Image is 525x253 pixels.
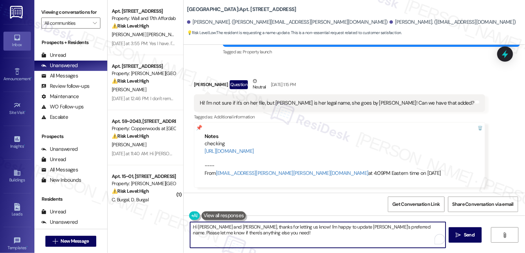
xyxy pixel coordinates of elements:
[31,75,32,80] span: •
[26,244,28,249] span: •
[44,18,89,29] input: All communities
[464,231,474,239] span: Send
[61,238,89,245] span: New Message
[41,72,78,80] div: All Messages
[24,143,25,148] span: •
[53,239,58,244] i: 
[392,201,440,208] span: Get Conversation Link
[112,70,175,77] div: Property: [PERSON_NAME][GEOGRAPHIC_DATA]
[112,173,175,180] div: Apt. 15~01, [STREET_ADDRESS][PERSON_NAME]
[243,49,272,55] span: Property launch
[3,32,31,50] a: Inbox
[112,78,149,84] strong: ⚠️ Risk Level: High
[10,6,24,19] img: ResiDesk Logo
[205,140,474,177] div: checking ---- From at 4:09PM Eastern time on [DATE]
[269,81,296,88] div: [DATE] 1:15 PM
[223,47,520,57] div: Tagged as:
[131,197,149,203] span: D. Burgal
[112,40,254,46] div: [DATE] at 3:55 PM: Yes I have. I've also had cars towed and called police
[112,31,182,38] span: [PERSON_NAME] [PERSON_NAME]
[187,29,402,36] span: : The resident is requesting a name update. This is a non-essential request related to customer s...
[112,8,175,15] div: Apt. [STREET_ADDRESS]
[3,201,31,220] a: Leads
[41,83,89,90] div: Review follow-ups
[251,77,267,92] div: Neutral
[41,103,84,110] div: WO Follow-ups
[93,20,97,26] i: 
[388,197,444,212] button: Get Conversation Link
[187,19,388,26] div: [PERSON_NAME]. ([PERSON_NAME][EMAIL_ADDRESS][PERSON_NAME][DOMAIN_NAME])
[41,177,81,184] div: New Inbounds
[3,167,31,186] a: Buildings
[112,188,149,194] strong: ⚠️ Risk Level: High
[230,80,248,89] div: Question
[194,112,485,122] div: Tagged as:
[41,114,68,121] div: Escalate
[502,232,507,238] i: 
[205,148,254,155] a: [URL][DOMAIN_NAME]
[112,125,175,132] div: Property: Copperwoods at [GEOGRAPHIC_DATA]
[112,63,175,70] div: Apt. [STREET_ADDRESS]
[390,19,516,26] div: [PERSON_NAME]. ([EMAIL_ADDRESS][DOMAIN_NAME])
[3,99,31,118] a: Site Visit •
[112,118,175,125] div: Apt. 59~2043, [STREET_ADDRESS]
[456,232,461,238] i: 
[112,23,149,29] strong: ⚠️ Risk Level: High
[205,133,218,140] b: Notes
[448,197,518,212] button: Share Conversation via email
[112,95,298,102] div: [DATE] at 12:46 PM: I don't remember them even working at all in June either, but thank you. 🙏🏼
[41,146,78,153] div: Unanswered
[112,86,146,93] span: [PERSON_NAME]
[216,170,369,177] a: [EMAIL_ADDRESS][PERSON_NAME][PERSON_NAME][DOMAIN_NAME]
[41,62,78,69] div: Unanswered
[190,222,446,248] textarea: To enrich screen reader interactions, please activate Accessibility in Grammarly extension settings
[187,6,296,13] b: [GEOGRAPHIC_DATA]: Apt. [STREET_ADDRESS]
[214,114,255,120] span: Additional information
[112,133,149,139] strong: ⚠️ Risk Level: High
[112,15,175,22] div: Property: Wall and 17th Affordable
[25,109,26,114] span: •
[41,52,66,59] div: Unread
[34,196,107,203] div: Residents
[41,208,66,215] div: Unread
[41,166,78,173] div: All Messages
[194,77,485,94] div: [PERSON_NAME]
[187,30,216,35] strong: 💡 Risk Level: Low
[452,201,514,208] span: Share Conversation via email
[41,7,100,18] label: Viewing conversations for
[34,39,107,46] div: Prospects + Residents
[45,236,96,247] button: New Message
[449,227,482,243] button: Send
[3,133,31,152] a: Insights •
[34,133,107,140] div: Prospects
[41,93,79,100] div: Maintenance
[41,156,66,163] div: Unread
[41,219,78,226] div: Unanswered
[112,180,175,187] div: Property: [PERSON_NAME][GEOGRAPHIC_DATA] Townhomes
[112,141,146,148] span: [PERSON_NAME]
[112,197,131,203] span: C. Burgal
[200,99,474,107] div: Hi! I'm not sure if it's on her file, but [PERSON_NAME] is her legal name, she goes by [PERSON_NA...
